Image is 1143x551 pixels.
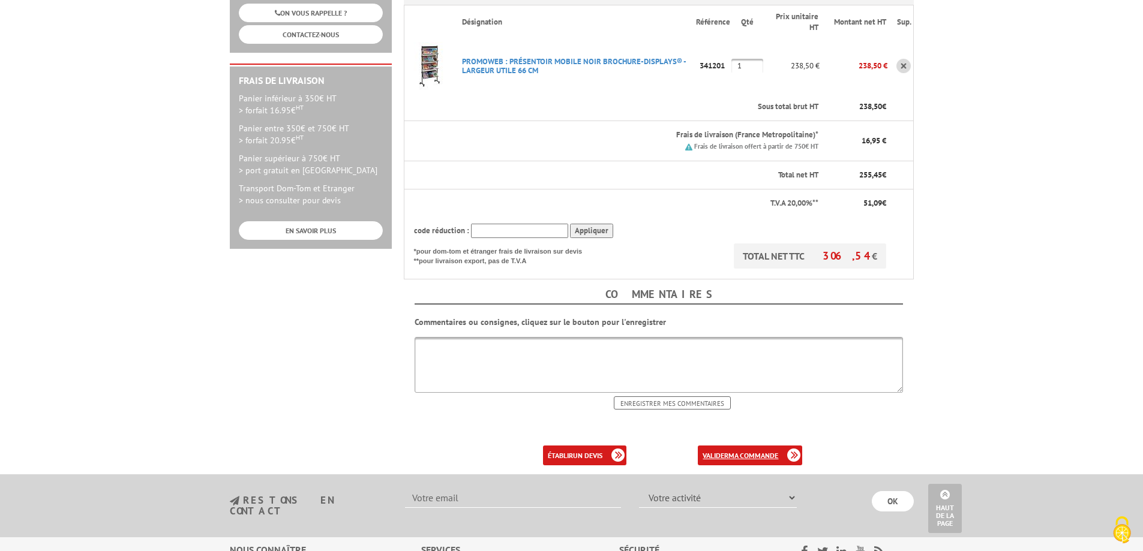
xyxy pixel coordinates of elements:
h2: Frais de Livraison [239,76,383,86]
a: établirun devis [543,445,626,465]
small: Frais de livraison offert à partir de 750€ HT [694,142,818,150]
p: *pour dom-tom et étranger frais de livraison sur devis **pour livraison export, pas de T.V.A [414,243,594,266]
p: € [829,198,886,209]
p: Transport Dom-Tom et Etranger [239,182,383,206]
p: € [829,170,886,181]
a: validerma commande [698,445,802,465]
p: 238,50 € [763,55,820,76]
span: code réduction : [414,225,469,236]
h4: Commentaires [415,285,903,305]
a: CONTACTEZ-NOUS [239,25,383,44]
a: Haut de la page [928,484,962,533]
p: Frais de livraison (France Metropolitaine)* [462,130,819,141]
span: > port gratuit en [GEOGRAPHIC_DATA] [239,165,377,176]
p: Panier inférieur à 350€ HT [239,92,383,116]
span: > forfait 20.95€ [239,135,304,146]
a: EN SAVOIR PLUS [239,221,383,240]
span: 306,54 [823,249,872,263]
span: 255,45 [859,170,882,180]
input: OK [872,491,914,511]
p: 341201 [696,55,731,76]
b: un devis [573,451,602,460]
p: € [829,101,886,113]
img: newsletter.jpg [230,496,239,506]
b: ma commande [728,451,778,460]
span: > forfait 16.95€ [239,105,304,116]
span: 16,95 € [862,136,886,146]
th: Désignation [452,5,697,39]
span: 238,50 [859,101,882,112]
th: Sous total brut HT [452,93,820,121]
th: Qté [731,5,763,39]
input: Votre email [405,487,621,508]
img: picto.png [685,143,692,150]
p: 238,50 € [820,55,887,76]
input: Enregistrer mes commentaires [614,396,731,410]
p: TOTAL NET TTC € [734,243,886,269]
sup: HT [296,103,304,112]
p: Panier supérieur à 750€ HT [239,152,383,176]
h3: restons en contact [230,495,388,516]
th: Sup. [887,5,913,39]
p: T.V.A 20,00%** [414,198,819,209]
a: PROMOWEB : PRéSENTOIR MOBILE NOIR BROCHURE-DISPLAYS® - LARGEUR UTILE 66 CM [462,56,686,76]
button: Cookies (fenêtre modale) [1101,510,1143,551]
b: Commentaires ou consignes, cliquez sur le bouton pour l'enregistrer [415,317,666,327]
sup: HT [296,133,304,141]
span: > nous consulter pour devis [239,195,341,206]
img: PROMOWEB : PRéSENTOIR MOBILE NOIR BROCHURE-DISPLAYS® - LARGEUR UTILE 66 CM [404,42,452,90]
p: Panier entre 350€ et 750€ HT [239,122,383,146]
input: Appliquer [570,224,613,239]
p: Total net HT [414,170,819,181]
p: Prix unitaire HT [773,11,818,34]
span: 51,09 [863,198,882,208]
p: Référence [696,17,730,28]
img: Cookies (fenêtre modale) [1107,515,1137,545]
p: Montant net HT [829,17,886,28]
a: ON VOUS RAPPELLE ? [239,4,383,22]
